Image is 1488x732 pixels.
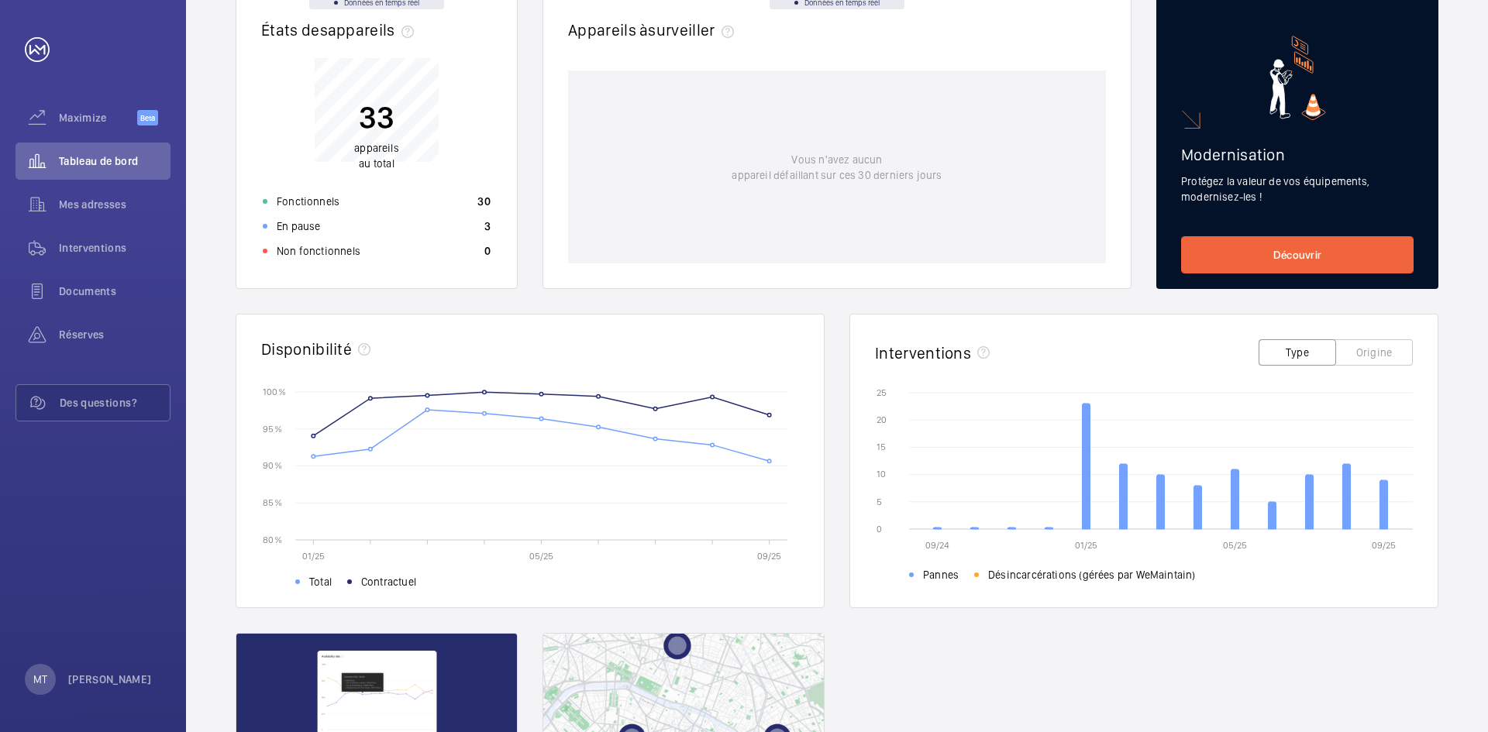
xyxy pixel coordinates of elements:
[302,551,325,562] text: 01/25
[137,110,158,125] span: Beta
[263,386,286,397] text: 100 %
[261,20,420,40] h2: États des
[263,423,282,434] text: 95 %
[263,460,282,471] text: 90 %
[1269,36,1326,120] img: marketing-card.svg
[354,140,399,171] p: au total
[1259,339,1336,366] button: Type
[529,551,553,562] text: 05/25
[59,240,170,256] span: Interventions
[484,243,491,259] p: 0
[877,469,886,479] text: 10
[33,672,47,687] p: MT
[877,442,886,452] text: 15
[1181,174,1414,204] p: Protégez la valeur de vos équipements, modernisez-les !
[877,497,882,507] text: 5
[263,534,282,545] text: 80 %
[68,672,152,687] p: [PERSON_NAME]
[648,20,739,40] span: surveiller
[354,142,399,154] span: appareils
[925,540,949,551] text: 09/24
[988,567,1195,583] span: Désincarcérations (gérées par WeMaintain)
[59,284,170,299] span: Documents
[277,218,320,234] p: En pause
[1223,540,1247,551] text: 05/25
[568,20,740,40] h2: Appareils à
[875,343,971,363] h2: Interventions
[923,567,959,583] span: Pannes
[309,574,332,589] span: Total
[1181,145,1414,164] h2: Modernisation
[757,551,781,562] text: 09/25
[484,218,491,234] p: 3
[361,574,416,589] span: Contractuel
[1372,540,1396,551] text: 09/25
[732,152,942,183] p: Vous n'avez aucun appareil défaillant sur ces 30 derniers jours
[59,153,170,169] span: Tableau de bord
[60,395,170,411] span: Des questions?
[1075,540,1097,551] text: 01/25
[877,524,882,534] text: 0
[477,194,491,209] p: 30
[354,98,399,136] p: 33
[877,414,887,425] text: 20
[261,339,352,359] h2: Disponibilité
[328,20,420,40] span: appareils
[263,497,282,508] text: 85 %
[277,194,339,209] p: Fonctionnels
[1335,339,1413,366] button: Origine
[59,327,170,342] span: Réserves
[1181,236,1414,273] a: Découvrir
[59,197,170,212] span: Mes adresses
[877,387,887,398] text: 25
[277,243,360,259] p: Non fonctionnels
[59,110,137,125] span: Maximize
